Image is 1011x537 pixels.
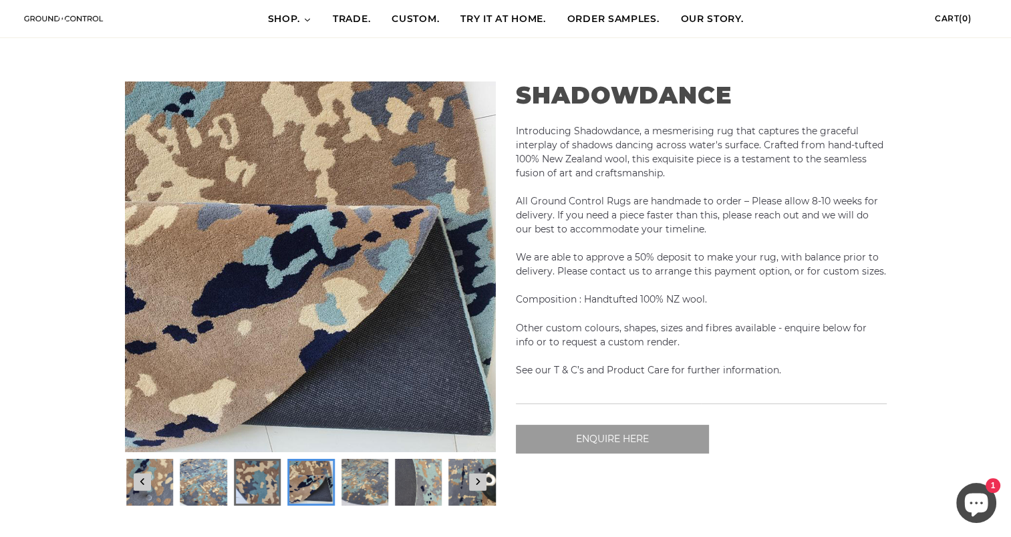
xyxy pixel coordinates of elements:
[935,13,991,23] a: Cart(0)
[576,433,649,445] span: ENQUIRE HERE
[516,425,709,454] button: ENQUIRE HERE
[962,13,968,23] span: 0
[289,461,332,504] img: SHADOWDANCE
[952,483,1000,526] inbox-online-store-chat: Shopify online store chat
[516,322,867,376] span: Other custom colours, shapes, sizes and fibres available - enquire below for info or to request a...
[392,13,439,26] span: CUSTOM.
[516,125,886,305] span: Introducing Shadowdance, a mesmerising rug that captures the graceful interplay of shadows dancin...
[322,1,381,38] a: TRADE.
[381,1,450,38] a: CUSTOM.
[180,459,227,506] img: SHADOWDANCE
[235,461,278,504] img: SHADOWDANCE
[333,13,370,26] span: TRADE.
[126,459,173,506] img: SHADOWDANCE
[134,474,152,492] button: Previous slide
[341,459,388,506] img: SHADOWDANCE
[125,81,496,452] img: SHADOWDANCE
[395,459,442,506] img: SHADOWDANCE
[450,1,557,38] a: TRY IT AT HOME.
[469,474,487,492] button: Next slide
[557,1,670,38] a: ORDER SAMPLES.
[516,81,887,110] h3: SHADOWDANCE
[935,13,959,23] span: Cart
[268,13,301,26] span: SHOP.
[680,13,743,26] span: OUR STORY.
[567,13,660,26] span: ORDER SAMPLES.
[460,13,546,26] span: TRY IT AT HOME.
[257,1,323,38] a: SHOP.
[670,1,754,38] a: OUR STORY.
[448,459,495,506] img: SHADOWDANCE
